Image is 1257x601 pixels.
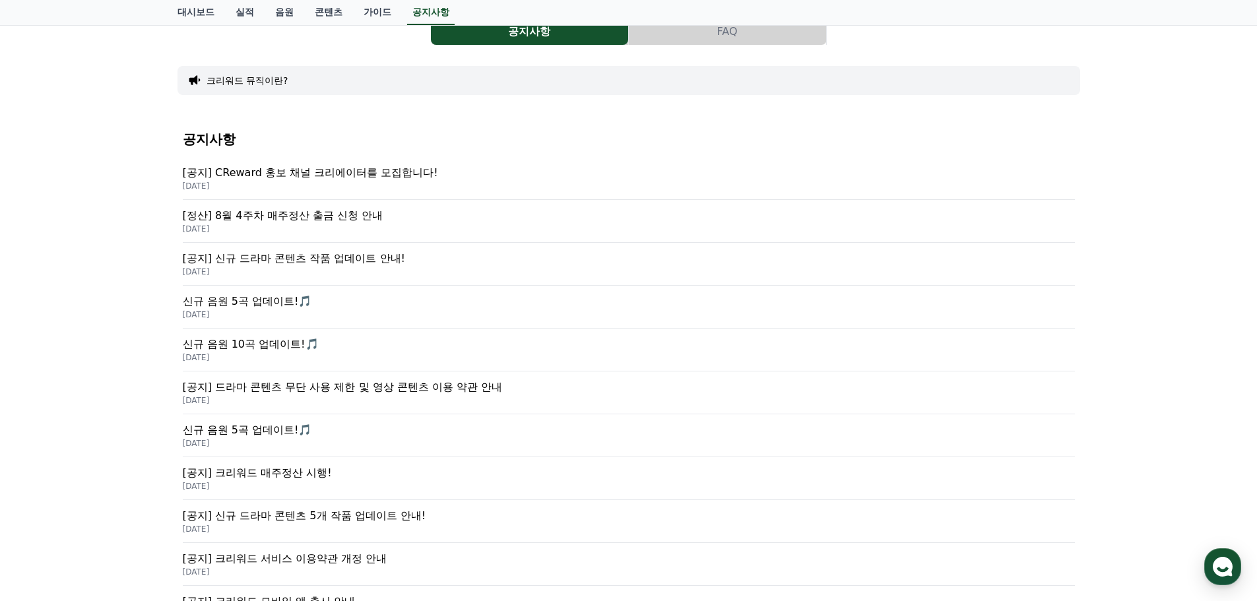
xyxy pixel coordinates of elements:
a: 공지사항 [431,18,629,45]
a: [공지] CReward 홍보 채널 크리에이터를 모집합니다! [DATE] [183,157,1075,200]
span: 대화 [121,439,137,449]
p: [DATE] [183,395,1075,406]
h4: 공지사항 [183,132,1075,146]
a: [정산] 8월 4주차 매주정산 출금 신청 안내 [DATE] [183,200,1075,243]
span: 홈 [42,438,49,449]
p: [DATE] [183,481,1075,491]
p: [DATE] [183,524,1075,534]
p: [공지] 크리워드 서비스 이용약관 개정 안내 [183,551,1075,567]
button: FAQ [629,18,826,45]
a: 신규 음원 5곡 업데이트!🎵 [DATE] [183,414,1075,457]
p: [DATE] [183,438,1075,449]
p: [공지] 드라마 콘텐츠 무단 사용 제한 및 영상 콘텐츠 이용 약관 안내 [183,379,1075,395]
p: 신규 음원 10곡 업데이트!🎵 [183,336,1075,352]
a: 설정 [170,418,253,451]
p: [공지] 신규 드라마 콘텐츠 작품 업데이트 안내! [183,251,1075,267]
a: 대화 [87,418,170,451]
span: 설정 [204,438,220,449]
a: [공지] 크리워드 매주정산 시행! [DATE] [183,457,1075,500]
p: [DATE] [183,267,1075,277]
p: [DATE] [183,309,1075,320]
p: [DATE] [183,224,1075,234]
a: 홈 [4,418,87,451]
p: [정산] 8월 4주차 매주정산 출금 신청 안내 [183,208,1075,224]
a: 신규 음원 5곡 업데이트!🎵 [DATE] [183,286,1075,329]
p: [공지] 신규 드라마 콘텐츠 5개 작품 업데이트 안내! [183,508,1075,524]
a: [공지] 신규 드라마 콘텐츠 작품 업데이트 안내! [DATE] [183,243,1075,286]
p: 신규 음원 5곡 업데이트!🎵 [183,422,1075,438]
p: [공지] CReward 홍보 채널 크리에이터를 모집합니다! [183,165,1075,181]
a: [공지] 크리워드 서비스 이용약관 개정 안내 [DATE] [183,543,1075,586]
button: 공지사항 [431,18,628,45]
a: [공지] 드라마 콘텐츠 무단 사용 제한 및 영상 콘텐츠 이용 약관 안내 [DATE] [183,371,1075,414]
p: [공지] 크리워드 매주정산 시행! [183,465,1075,481]
p: [DATE] [183,181,1075,191]
button: 크리워드 뮤직이란? [207,74,288,87]
a: 신규 음원 10곡 업데이트!🎵 [DATE] [183,329,1075,371]
p: [DATE] [183,352,1075,363]
p: [DATE] [183,567,1075,577]
p: 신규 음원 5곡 업데이트!🎵 [183,294,1075,309]
a: [공지] 신규 드라마 콘텐츠 5개 작품 업데이트 안내! [DATE] [183,500,1075,543]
